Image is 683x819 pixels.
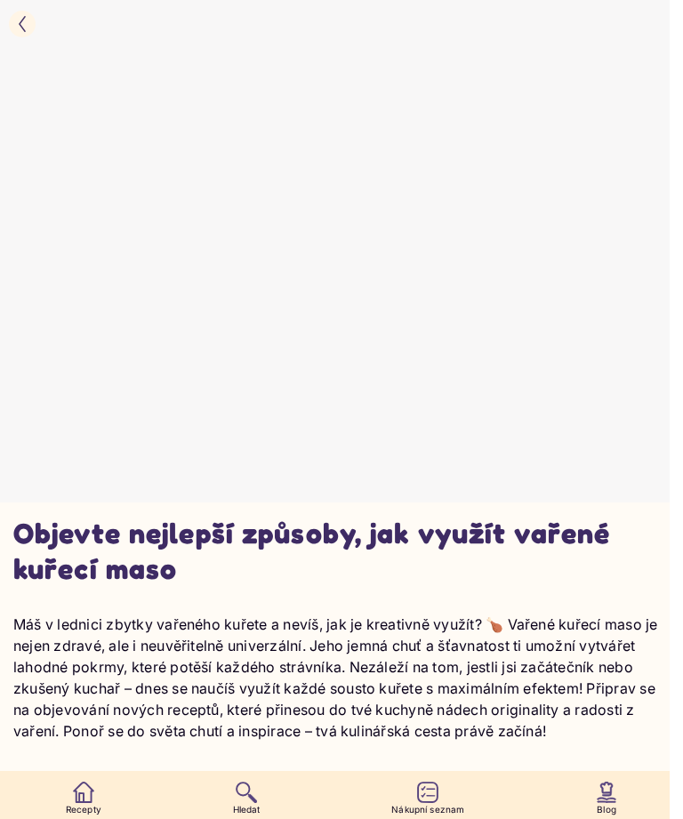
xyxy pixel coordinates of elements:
a: Hledat [233,782,261,815]
p: Recepty [66,803,101,815]
p: Hledat [233,803,261,815]
a: Blog [596,782,617,815]
a: Nákupní seznam [391,782,464,815]
p: Blog [597,803,616,815]
h1: Objevte nejlepší způsoby, jak využít vařené kuřecí maso [13,516,670,587]
p: Máš v lednici zbytky vařeného kuřete a nevíš, jak je kreativně využít? 🍗 Vařené kuřecí maso je ne... [13,614,670,742]
p: Nákupní seznam [391,803,464,815]
a: Recepty [66,782,101,815]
